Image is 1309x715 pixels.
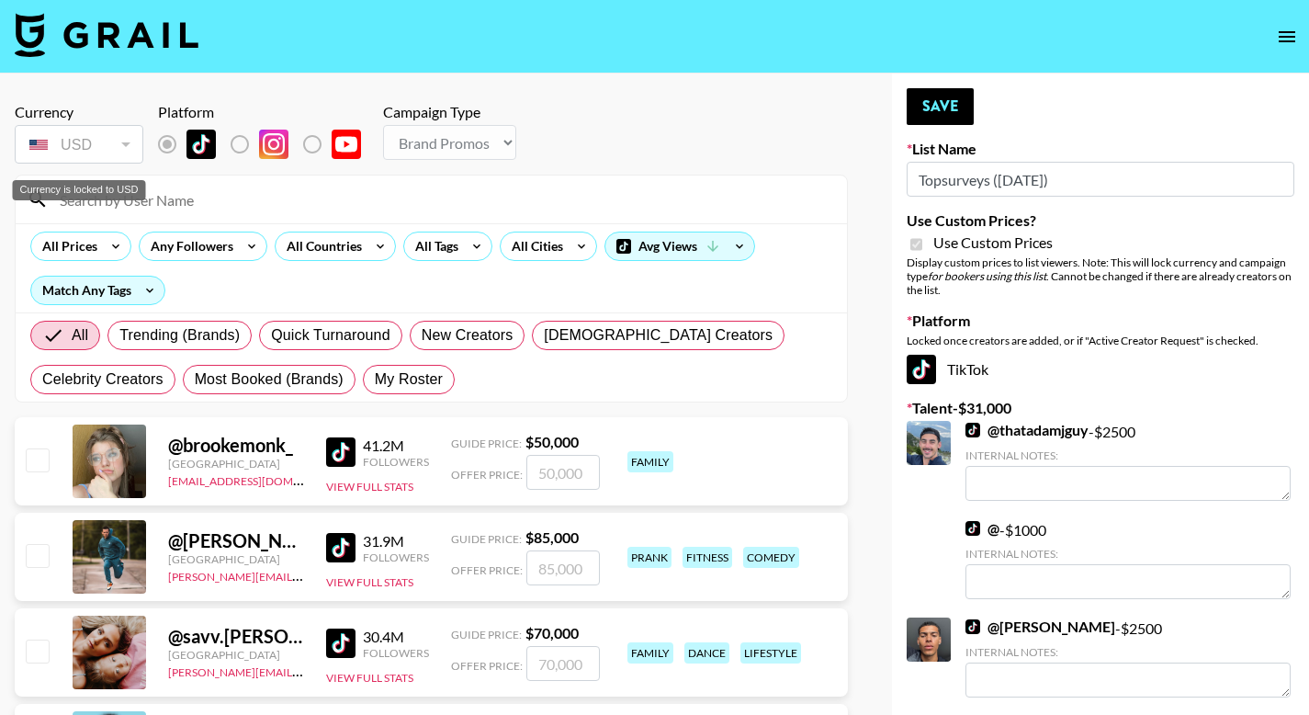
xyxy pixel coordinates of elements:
div: [GEOGRAPHIC_DATA] [168,552,304,566]
button: open drawer [1269,18,1305,55]
div: comedy [743,547,799,568]
img: Instagram [259,130,288,159]
div: All Cities [501,233,567,260]
img: TikTok [965,521,980,536]
div: Followers [363,646,429,660]
div: Match Any Tags [31,277,164,304]
div: @ [PERSON_NAME].[PERSON_NAME] [168,529,304,552]
img: TikTok [965,619,980,634]
div: 31.9M [363,532,429,550]
button: View Full Stats [326,575,413,589]
div: prank [627,547,671,568]
span: Use Custom Prices [933,233,1053,252]
span: Guide Price: [451,628,522,641]
div: Any Followers [140,233,237,260]
input: 85,000 [526,550,600,585]
div: All Prices [31,233,101,260]
div: - $ 1000 [965,519,1291,599]
span: My Roster [375,369,443,391]
label: Platform [907,312,1294,330]
div: family [627,642,673,664]
span: Most Booked (Brands) [195,369,344,391]
div: lifestyle [740,642,801,664]
span: All [72,324,88,346]
label: Talent - $ 31,000 [907,399,1294,417]
span: Quick Turnaround [271,324,390,346]
div: family [627,451,673,472]
a: @ [965,519,999,538]
div: - $ 2500 [965,421,1291,501]
div: Internal Notes: [965,547,1291,561]
span: Celebrity Creators [42,369,164,391]
div: All Countries [276,233,366,260]
img: TikTok [326,533,355,562]
span: Trending (Brands) [119,324,240,346]
div: Avg Views [605,233,754,260]
div: 41.2M [363,437,429,455]
div: Locked once creators are added, or if "Active Creator Request" is checked. [907,334,1294,347]
a: [PERSON_NAME][EMAIL_ADDRESS][DOMAIN_NAME] [168,566,440,584]
img: Grail Talent [15,13,198,57]
div: fitness [683,547,732,568]
div: Currency [15,103,143,121]
strong: $ 70,000 [525,624,579,641]
input: 70,000 [526,646,600,681]
div: Platform [158,103,376,121]
label: List Name [907,140,1294,158]
button: View Full Stats [326,480,413,494]
div: Internal Notes: [965,448,1291,462]
div: Followers [363,455,429,469]
img: TikTok [907,355,936,384]
div: Internal Notes: [965,645,1291,659]
span: Offer Price: [451,563,523,577]
span: Guide Price: [451,532,522,546]
label: Use Custom Prices? [907,211,1294,230]
div: All Tags [404,233,462,260]
img: YouTube [332,130,361,159]
div: TikTok [907,355,1294,384]
div: Campaign Type [383,103,516,121]
div: USD [18,129,140,161]
button: View Full Stats [326,671,413,685]
div: Display custom prices to list viewers. Note: This will lock currency and campaign type . Cannot b... [907,255,1294,297]
div: [GEOGRAPHIC_DATA] [168,648,304,662]
img: TikTok [326,629,355,658]
div: List locked to TikTok. [158,125,376,164]
input: Search by User Name [49,185,836,214]
div: - $ 2500 [965,618,1291,698]
button: Save [907,88,974,125]
a: [EMAIL_ADDRESS][DOMAIN_NAME] [168,471,353,488]
div: Followers [363,550,429,564]
input: 50,000 [526,455,600,490]
a: @[PERSON_NAME] [965,618,1115,636]
a: @thatadamjguy [965,421,1089,439]
em: for bookers using this list [928,269,1046,283]
div: Currency is locked to USD [15,121,143,167]
div: Currency is locked to USD [13,180,146,200]
div: dance [684,642,729,664]
img: TikTok [186,130,216,159]
span: Guide Price: [451,437,522,450]
span: Offer Price: [451,468,523,482]
span: [DEMOGRAPHIC_DATA] Creators [544,324,773,346]
strong: $ 85,000 [525,528,579,546]
span: Offer Price: [451,659,523,673]
img: TikTok [326,437,355,467]
div: [GEOGRAPHIC_DATA] [168,457,304,471]
span: New Creators [422,324,513,346]
div: @ brookemonk_ [168,434,304,457]
div: 30.4M [363,628,429,646]
img: TikTok [965,423,980,437]
strong: $ 50,000 [525,433,579,450]
a: [PERSON_NAME][EMAIL_ADDRESS][DOMAIN_NAME] [168,662,440,679]
div: @ savv.[PERSON_NAME] [168,625,304,648]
